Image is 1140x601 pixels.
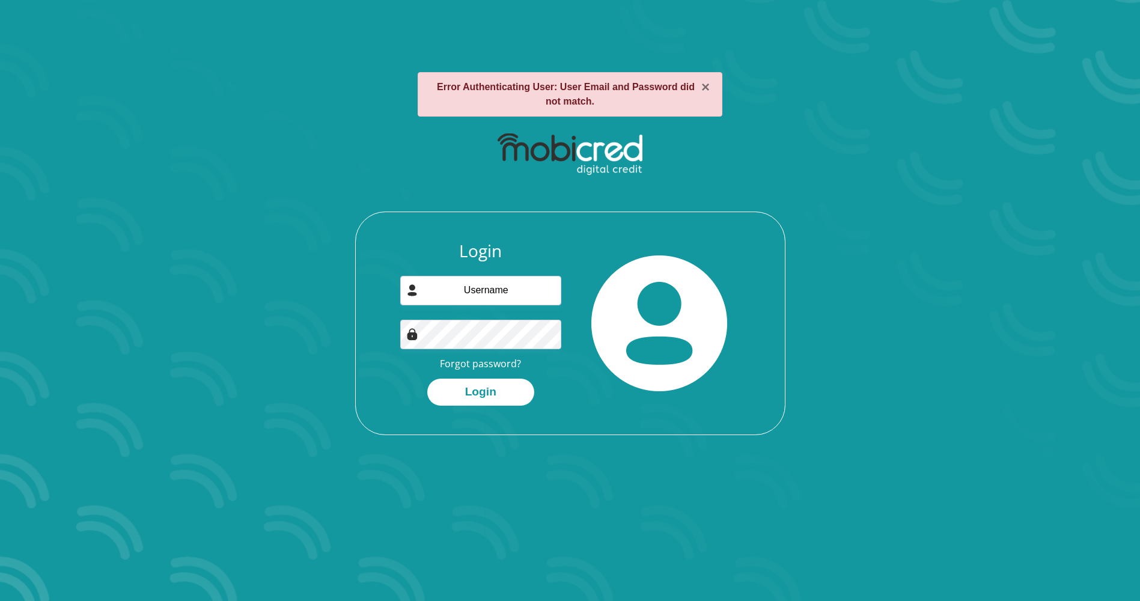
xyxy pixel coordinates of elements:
[400,241,561,261] h3: Login
[400,276,561,305] input: Username
[701,80,710,94] button: ×
[437,82,695,106] strong: Error Authenticating User: User Email and Password did not match.
[440,357,521,370] a: Forgot password?
[406,328,418,340] img: Image
[498,133,642,175] img: mobicred logo
[406,284,418,296] img: user-icon image
[427,379,534,406] button: Login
